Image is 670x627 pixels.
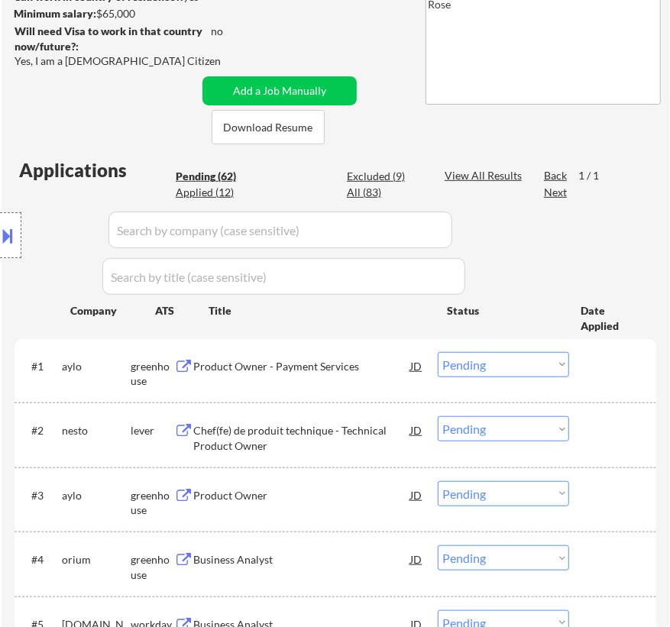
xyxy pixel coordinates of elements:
[209,303,432,318] div: Title
[108,212,452,248] input: Search by company (case sensitive)
[409,416,423,444] div: JD
[131,552,174,582] div: greenhouse
[193,552,410,567] div: Business Analyst
[31,423,50,438] div: #2
[581,303,638,333] div: Date Applied
[211,24,254,39] div: no
[193,488,410,503] div: Product Owner
[15,53,254,69] div: Yes, I am a [DEMOGRAPHIC_DATA] Citizen
[131,488,174,518] div: greenhouse
[409,481,423,509] div: JD
[62,423,131,438] div: nesto
[544,168,568,183] div: Back
[31,488,50,503] div: #3
[14,7,96,20] strong: Minimum salary:
[31,552,50,567] div: #4
[15,24,205,53] strong: Will need Visa to work in that country now/future?:
[202,76,357,105] button: Add a Job Manually
[445,168,526,183] div: View All Results
[193,423,410,453] div: Chef(fe) de produit technique - Technical Product Owner
[544,185,568,200] div: Next
[102,258,465,295] input: Search by title (case sensitive)
[578,168,613,183] div: 1 / 1
[62,488,131,503] div: aylo
[447,296,558,324] div: Status
[14,6,268,21] div: $65,000
[131,423,174,438] div: lever
[193,359,410,374] div: Product Owner - Payment Services
[347,169,423,184] div: Excluded (9)
[409,352,423,380] div: JD
[62,552,131,567] div: orium
[409,545,423,573] div: JD
[347,185,423,200] div: All (83)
